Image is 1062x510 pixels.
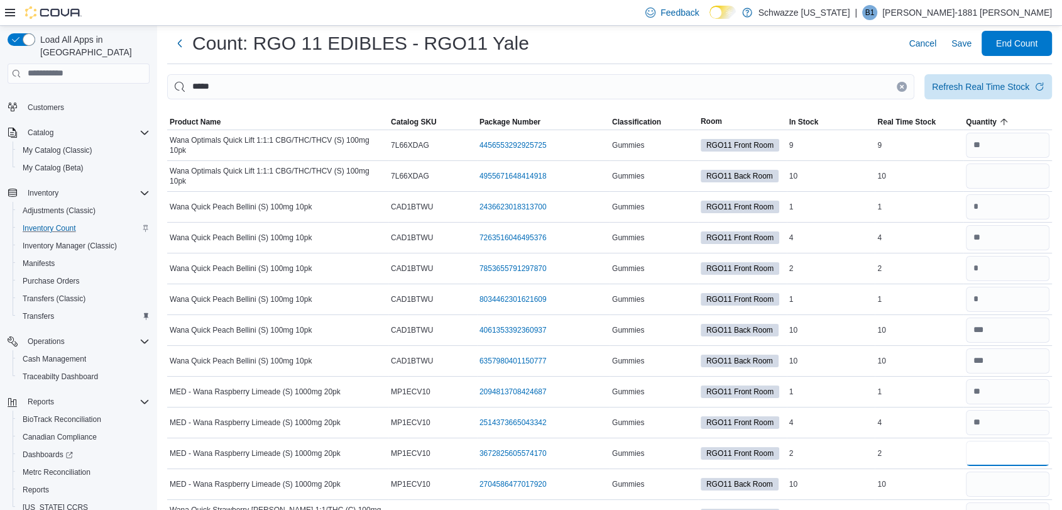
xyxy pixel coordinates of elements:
a: Adjustments (Classic) [18,203,101,218]
button: Transfers [13,308,155,325]
span: MED - Wana Raspberry Limeade (S) 1000mg 20pk [170,387,341,397]
span: Wana Quick Peach Bellini (S) 100mg 10pk [170,356,312,366]
span: Quantity [966,117,997,127]
span: Wana Quick Peach Bellini (S) 100mg 10pk [170,325,312,335]
button: Canadian Compliance [13,428,155,446]
a: Canadian Compliance [18,430,102,445]
div: 10 [787,353,875,369]
span: Metrc Reconciliation [18,465,150,480]
a: 2094813708424687 [479,387,547,397]
button: Traceabilty Dashboard [13,368,155,385]
a: 4061353392360937 [479,325,547,335]
span: Inventory Count [18,221,150,236]
p: [PERSON_NAME]-1881 [PERSON_NAME] [882,5,1052,20]
span: Feedback [660,6,699,19]
span: My Catalog (Classic) [18,143,150,158]
div: 9 [787,138,875,153]
button: Purchase Orders [13,272,155,290]
div: 1 [875,292,963,307]
a: Inventory Count [18,221,81,236]
button: My Catalog (Classic) [13,141,155,159]
span: Inventory Manager (Classic) [23,241,117,251]
span: My Catalog (Classic) [23,145,92,155]
span: Gummies [612,448,644,458]
p: | [855,5,857,20]
span: Inventory Count [23,223,76,233]
span: RGO11 Front Room [706,417,774,428]
span: Reports [28,397,54,407]
span: Gummies [612,325,644,335]
span: Inventory [28,188,58,198]
span: RGO11 Front Room [706,140,774,151]
a: 2436623018313700 [479,202,547,212]
span: RGO11 Back Room [701,478,779,491]
span: Gummies [612,387,644,397]
span: RGO11 Front Room [701,139,779,152]
span: Dashboards [23,450,73,460]
span: BioTrack Reconciliation [18,412,150,427]
span: RGO11 Front Room [706,263,774,274]
a: Transfers (Classic) [18,291,90,306]
span: Operations [23,334,150,349]
span: RGO11 Back Room [701,170,779,182]
span: Classification [612,117,661,127]
span: Wana Quick Peach Bellini (S) 100mg 10pk [170,202,312,212]
input: Dark Mode [709,6,736,19]
span: 7L66XDAG [391,140,429,150]
span: Customers [28,103,64,113]
div: 4 [875,415,963,430]
a: Reports [18,482,54,497]
span: BioTrack Reconciliation [23,414,101,424]
span: Gummies [612,171,644,181]
button: Next [167,31,192,56]
button: Inventory Manager (Classic) [13,237,155,255]
span: RGO11 Front Room [701,293,779,306]
button: Cancel [904,31,941,56]
span: Cash Management [23,354,86,364]
span: Wana Quick Peach Bellini (S) 100mg 10pk [170,233,312,243]
div: 2 [875,261,963,276]
span: Transfers [23,311,54,321]
span: Reports [18,482,150,497]
button: Operations [3,333,155,350]
span: Gummies [612,233,644,243]
span: Wana Optimals Quick Lift 1:1:1 CBG/THC/THCV (S) 100mg 10pk [170,135,386,155]
a: Transfers [18,309,59,324]
button: Refresh Real Time Stock [924,74,1052,99]
a: Manifests [18,256,60,271]
div: 10 [875,477,963,492]
div: 2 [787,446,875,461]
button: Reports [13,481,155,499]
div: 9 [875,138,963,153]
span: Traceabilty Dashboard [18,369,150,384]
span: My Catalog (Beta) [23,163,84,173]
a: Purchase Orders [18,274,85,289]
span: RGO11 Back Room [706,479,773,490]
button: Inventory [23,186,63,201]
span: Gummies [612,479,644,489]
input: This is a search bar. After typing your query, hit enter to filter the results lower in the page. [167,74,914,99]
span: MED - Wana Raspberry Limeade (S) 1000mg 20pk [170,448,341,458]
span: Cash Management [18,352,150,367]
button: Quantity [963,114,1052,130]
button: Catalog SKU [388,114,477,130]
a: Metrc Reconciliation [18,465,96,480]
a: Traceabilty Dashboard [18,369,103,384]
span: Inventory Manager (Classic) [18,238,150,253]
span: Metrc Reconciliation [23,467,90,477]
span: CAD1BTWU [391,325,433,335]
span: RGO11 Back Room [706,170,773,182]
span: Adjustments (Classic) [23,206,96,216]
span: Transfers (Classic) [23,294,85,304]
span: Gummies [612,263,644,274]
button: Cash Management [13,350,155,368]
span: Canadian Compliance [18,430,150,445]
span: RGO11 Front Room [701,447,779,460]
button: Customers [3,98,155,116]
span: Gummies [612,140,644,150]
button: My Catalog (Beta) [13,159,155,177]
span: Gummies [612,356,644,366]
div: 10 [787,477,875,492]
a: 4955671648414918 [479,171,547,181]
span: CAD1BTWU [391,202,433,212]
